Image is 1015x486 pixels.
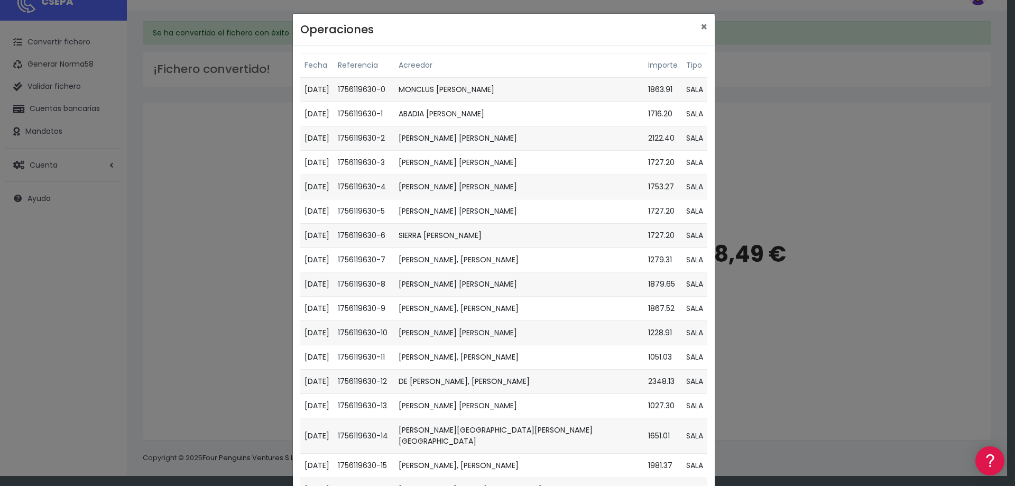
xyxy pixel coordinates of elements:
[394,102,644,126] td: ABADIA [PERSON_NAME]
[682,394,707,418] td: SALA
[700,19,707,34] span: ×
[300,454,334,478] td: [DATE]
[644,53,682,78] th: Importe
[300,248,334,272] td: [DATE]
[682,297,707,321] td: SALA
[11,74,201,84] div: Información general
[682,272,707,297] td: SALA
[300,53,334,78] th: Fecha
[334,53,394,78] th: Referencia
[394,345,644,370] td: [PERSON_NAME], [PERSON_NAME]
[394,199,644,224] td: [PERSON_NAME] [PERSON_NAME]
[300,418,334,454] td: [DATE]
[394,126,644,151] td: [PERSON_NAME] [PERSON_NAME]
[334,151,394,175] td: 1756119630-3
[11,150,201,167] a: Problemas habituales
[644,345,682,370] td: 1051.03
[682,102,707,126] td: SALA
[334,224,394,248] td: 1756119630-6
[334,321,394,345] td: 1756119630-10
[334,394,394,418] td: 1756119630-13
[644,102,682,126] td: 1716.20
[693,14,715,40] button: Close
[334,454,394,478] td: 1756119630-15
[394,454,644,478] td: [PERSON_NAME], [PERSON_NAME]
[334,199,394,224] td: 1756119630-5
[300,394,334,418] td: [DATE]
[644,248,682,272] td: 1279.31
[300,151,334,175] td: [DATE]
[11,90,201,106] a: Información general
[300,297,334,321] td: [DATE]
[300,199,334,224] td: [DATE]
[334,418,394,454] td: 1756119630-14
[394,297,644,321] td: [PERSON_NAME], [PERSON_NAME]
[11,117,201,127] div: Convertir ficheros
[394,175,644,199] td: [PERSON_NAME] [PERSON_NAME]
[300,370,334,394] td: [DATE]
[300,321,334,345] td: [DATE]
[145,305,204,315] a: POWERED BY ENCHANT
[644,272,682,297] td: 1879.65
[394,272,644,297] td: [PERSON_NAME] [PERSON_NAME]
[682,175,707,199] td: SALA
[644,78,682,102] td: 1863.91
[300,345,334,370] td: [DATE]
[334,78,394,102] td: 1756119630-0
[334,297,394,321] td: 1756119630-9
[11,254,201,264] div: Programadores
[644,224,682,248] td: 1727.20
[394,248,644,272] td: [PERSON_NAME], [PERSON_NAME]
[682,224,707,248] td: SALA
[300,126,334,151] td: [DATE]
[394,53,644,78] th: Acreedor
[334,272,394,297] td: 1756119630-8
[682,370,707,394] td: SALA
[394,151,644,175] td: [PERSON_NAME] [PERSON_NAME]
[300,272,334,297] td: [DATE]
[11,283,201,301] button: Contáctanos
[334,126,394,151] td: 1756119630-2
[300,21,374,38] h4: Operaciones
[394,394,644,418] td: [PERSON_NAME] [PERSON_NAME]
[300,78,334,102] td: [DATE]
[644,199,682,224] td: 1727.20
[334,345,394,370] td: 1756119630-11
[334,370,394,394] td: 1756119630-12
[682,53,707,78] th: Tipo
[11,183,201,199] a: Perfiles de empresas
[300,175,334,199] td: [DATE]
[644,175,682,199] td: 1753.27
[682,78,707,102] td: SALA
[682,345,707,370] td: SALA
[11,210,201,220] div: Facturación
[644,454,682,478] td: 1981.37
[334,248,394,272] td: 1756119630-7
[644,321,682,345] td: 1228.91
[334,175,394,199] td: 1756119630-4
[334,102,394,126] td: 1756119630-1
[394,370,644,394] td: DE [PERSON_NAME], [PERSON_NAME]
[394,78,644,102] td: MONCLUS [PERSON_NAME]
[682,454,707,478] td: SALA
[394,224,644,248] td: SIERRA [PERSON_NAME]
[394,418,644,454] td: [PERSON_NAME][GEOGRAPHIC_DATA][PERSON_NAME][GEOGRAPHIC_DATA]
[644,151,682,175] td: 1727.20
[644,394,682,418] td: 1027.30
[682,126,707,151] td: SALA
[682,321,707,345] td: SALA
[682,151,707,175] td: SALA
[300,224,334,248] td: [DATE]
[11,227,201,243] a: General
[644,370,682,394] td: 2348.13
[11,134,201,150] a: Formatos
[11,167,201,183] a: Videotutoriales
[300,102,334,126] td: [DATE]
[644,126,682,151] td: 2122.40
[394,321,644,345] td: [PERSON_NAME] [PERSON_NAME]
[682,199,707,224] td: SALA
[644,418,682,454] td: 1651.01
[644,297,682,321] td: 1867.52
[682,248,707,272] td: SALA
[11,270,201,287] a: API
